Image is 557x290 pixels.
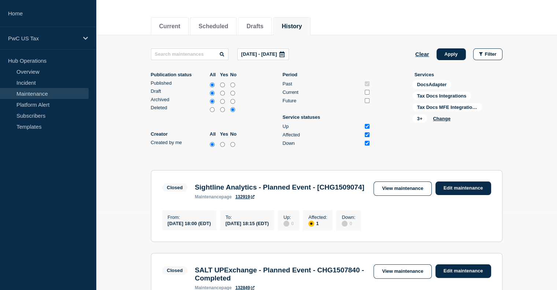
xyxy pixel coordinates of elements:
input: yes [220,141,225,148]
div: affected [308,221,314,227]
div: disabled [342,221,348,227]
div: archived [151,97,239,105]
input: yes [220,106,225,113]
button: [DATE] - [DATE] [237,48,289,60]
input: Up [365,124,370,129]
div: 0 [283,220,294,227]
input: Future [365,98,370,103]
div: createdByMe [151,140,239,148]
p: Down : [342,214,355,220]
div: Affected [283,132,362,137]
span: 3+ [417,116,423,121]
div: Up [283,124,362,129]
div: [DATE] 18:00 (EDT) [168,220,211,226]
div: Deleted [151,105,208,110]
input: all [210,141,215,148]
a: View maintenance [374,264,431,279]
input: Current [365,90,370,95]
label: All [210,131,218,137]
div: 1 [308,220,327,227]
button: History [282,23,302,30]
p: Publication status [151,72,208,77]
span: DocsAdapter [412,80,452,89]
div: draft [151,88,239,97]
a: 132919 [235,194,255,199]
div: Published [151,80,208,86]
input: all [210,98,215,105]
input: yes [220,98,225,105]
input: no [230,98,235,105]
div: Past [283,81,362,87]
p: From : [168,214,211,220]
input: yes [220,89,225,97]
input: Search maintenances [151,48,229,60]
p: Period [283,72,371,77]
input: all [210,81,215,89]
div: deleted [151,105,239,113]
span: maintenance [195,194,222,199]
label: Yes [220,131,229,137]
input: all [210,89,215,97]
div: Created by me [151,140,208,145]
p: Affected : [308,214,327,220]
button: Clear [415,48,429,60]
div: Closed [167,268,183,273]
div: [DATE] 18:15 (EDT) [226,220,269,226]
p: PwC US Tax [8,35,78,41]
h3: SALT UPExchange - Planned Event - CHG1507840 - Completed [195,266,367,282]
p: Creator [151,131,208,137]
div: disabled [283,221,289,227]
div: Closed [167,185,183,190]
div: Future [283,98,362,103]
input: Down [365,141,370,146]
p: Up : [283,214,294,220]
div: Current [283,89,362,95]
button: Drafts [246,23,263,30]
input: no [230,89,235,97]
div: Draft [151,88,208,94]
input: Past [365,81,370,86]
input: all [210,106,215,113]
a: Edit maintenance [435,181,491,195]
label: No [230,131,239,137]
button: Filter [473,48,502,60]
input: no [230,106,235,113]
span: Filter [485,51,497,57]
a: View maintenance [374,181,431,196]
div: published [151,80,239,89]
span: Tax Docs MFE Integrations [412,103,482,111]
label: Yes [220,72,229,77]
p: [DATE] - [DATE] [241,51,277,57]
div: Archived [151,97,208,102]
p: Service statuses [283,114,371,120]
button: Current [159,23,181,30]
input: no [230,81,235,89]
input: yes [220,81,225,89]
label: No [230,72,239,77]
button: Change [433,116,450,121]
p: page [195,194,232,199]
p: Services [415,72,502,77]
label: All [210,72,218,77]
p: To : [226,214,269,220]
input: no [230,141,235,148]
button: Scheduled [198,23,228,30]
div: Down [283,140,362,146]
h3: Sightline Analytics - Planned Event - [CHG1509074] [195,183,364,191]
div: 0 [342,220,355,227]
span: Tax Docs Integrations [412,92,471,100]
input: Affected [365,132,370,137]
button: Apply [437,48,466,60]
a: Edit maintenance [435,264,491,278]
